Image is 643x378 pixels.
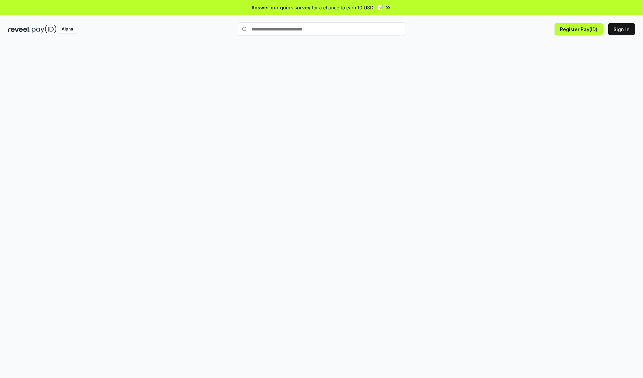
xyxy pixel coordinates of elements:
span: for a chance to earn 10 USDT 📝 [312,4,383,11]
button: Register Pay(ID) [555,23,603,35]
div: Alpha [58,25,77,33]
img: reveel_dark [8,25,30,33]
button: Sign In [608,23,635,35]
span: Answer our quick survey [252,4,310,11]
img: pay_id [32,25,57,33]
